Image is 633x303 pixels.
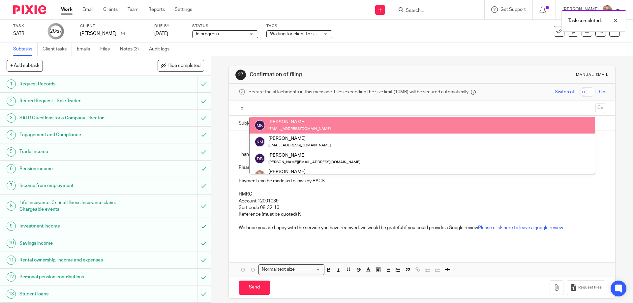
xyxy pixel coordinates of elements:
[19,147,134,157] h1: Trade Income
[239,198,605,204] p: Account 12001039
[7,164,16,173] div: 6
[239,151,605,158] p: Thank you for signing your tax return which has now been filed with HMRC.
[268,168,360,175] div: [PERSON_NAME]
[268,119,331,125] div: [PERSON_NAME]
[13,30,40,37] div: SATR
[19,181,134,191] h1: Income from employment
[268,152,360,158] div: [PERSON_NAME]
[80,23,146,29] label: Client
[43,43,72,56] a: Client tasks
[80,30,116,37] p: [PERSON_NAME]
[239,164,605,171] p: Please find attached your payments/repayments schedule.
[19,113,134,123] h1: SATR Questions for a Company Director
[602,5,613,15] img: SJ.jpg
[103,6,118,13] a: Clients
[7,239,16,248] div: 10
[239,120,256,127] label: Subject:
[250,71,436,78] h1: Confirmation of filing
[268,135,331,142] div: [PERSON_NAME]
[7,289,16,299] div: 13
[7,97,16,106] div: 2
[19,255,134,265] h1: Rental ownership, income and expenses
[19,289,134,299] h1: Student loans
[13,43,38,56] a: Subtasks
[149,43,174,56] a: Audit logs
[297,266,320,273] input: Search for option
[239,225,605,231] p: We hope you are happy with the service you have received, we would be grateful if you could provi...
[19,198,134,215] h1: Life Insurance, Critical Illness Insurance claim, Chargeable events
[7,130,16,139] div: 4
[192,23,258,29] label: Status
[19,272,134,282] h1: Personal pension contributions
[270,32,338,36] span: Waiting for client to sign/approve
[56,30,62,33] small: /27
[50,27,62,35] div: 26
[7,79,16,89] div: 1
[158,60,204,71] button: Hide completed
[19,238,134,248] h1: Savings income
[255,136,265,147] img: svg%3E
[7,222,16,231] div: 9
[154,23,184,29] label: Due by
[7,60,43,71] button: + Add subtask
[7,113,16,123] div: 3
[239,281,270,295] input: Send
[568,17,602,24] p: Task completed.
[567,280,605,295] button: Request files
[268,127,331,131] small: [EMAIL_ADDRESS][DOMAIN_NAME]
[19,221,134,231] h1: Investment income
[260,266,296,273] span: Normal text size
[578,285,602,290] span: Request files
[7,201,16,211] div: 8
[148,6,165,13] a: Reports
[239,204,605,211] p: Sort code 08-32-10
[599,89,605,95] span: On
[19,79,134,89] h1: Request Records
[128,6,138,13] a: Team
[175,6,192,13] a: Settings
[266,23,332,29] label: Tags
[255,120,265,131] img: svg%3E
[235,70,246,80] div: 27
[7,256,16,265] div: 11
[555,89,576,95] span: Switch off
[100,43,115,56] a: Files
[268,160,360,164] small: [PERSON_NAME][EMAIL_ADDRESS][DOMAIN_NAME]
[478,226,563,230] a: Please click here to leave a google review
[255,170,265,180] img: SJ.jpg
[239,105,246,111] label: To:
[239,178,605,184] p: Payment can be made as follows by BACS
[7,147,16,157] div: 5
[61,6,73,13] a: Work
[154,31,168,36] span: [DATE]
[255,153,265,164] img: svg%3E
[13,5,46,14] img: Pixie
[249,89,469,95] span: Secure the attachments in this message. Files exceeding the size limit (10MB) will be secured aut...
[7,181,16,190] div: 7
[167,63,200,69] span: Hide completed
[239,211,605,218] p: Reference (must be quoted) K
[258,264,324,275] div: Search for option
[239,191,605,197] p: HMRC
[19,130,134,140] h1: Engagement and Compliance
[576,72,609,77] div: Manual email
[82,6,93,13] a: Email
[595,103,605,113] button: Cc
[77,43,95,56] a: Emails
[268,143,331,147] small: [EMAIL_ADDRESS][DOMAIN_NAME]
[120,43,144,56] a: Notes (3)
[13,23,40,29] label: Task
[19,164,134,174] h1: Pension income
[7,272,16,282] div: 12
[19,96,134,106] h1: Record Request - Sole Trader
[196,32,219,36] span: In progress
